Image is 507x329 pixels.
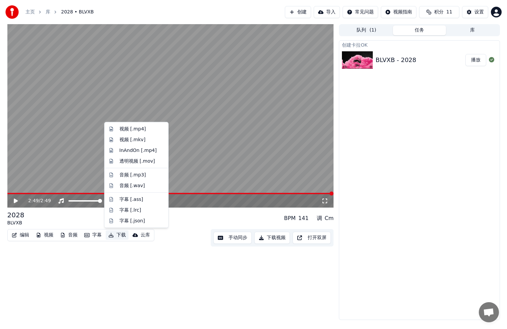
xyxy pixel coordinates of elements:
div: 透明视频 [.mov] [119,158,155,164]
div: 字幕 [.json] [119,217,145,224]
button: 队列 [340,25,393,35]
div: BPM [284,214,296,222]
a: 库 [46,9,50,15]
div: 音频 [.wav] [119,182,145,189]
a: 开放式聊天 [479,302,499,322]
a: 主页 [26,9,35,15]
button: 积分11 [419,6,459,18]
div: 创建卡拉OK [339,41,499,49]
div: 视频 [.mp4] [119,126,146,132]
div: 字幕 [.lrc] [119,207,141,213]
button: 音频 [57,230,80,240]
button: 设置 [462,6,488,18]
button: 常见问题 [343,6,378,18]
button: 导入 [314,6,340,18]
button: 下载视频 [254,232,290,244]
button: 播放 [465,54,486,66]
button: 视频 [33,230,56,240]
img: youka [5,5,19,19]
span: 积分 [434,9,444,15]
div: 视频 [.mkv] [119,136,146,143]
button: 手动同步 [213,232,252,244]
span: 2:49 [28,198,39,204]
button: 字幕 [82,230,104,240]
button: 创建 [285,6,311,18]
div: 141 [298,214,309,222]
nav: breadcrumb [26,9,94,15]
div: 2028 [7,210,24,220]
div: BLVXB - 2028 [375,55,416,65]
div: 音频 [.mp3] [119,171,146,178]
span: 2:49 [40,198,51,204]
button: 视频指南 [381,6,416,18]
div: 云库 [141,232,150,238]
button: 下载 [106,230,129,240]
span: ( 1 ) [369,27,376,34]
div: Cm [325,214,334,222]
button: 编辑 [9,230,32,240]
button: 打开双屏 [293,232,331,244]
div: 调 [317,214,322,222]
button: 任务 [393,25,446,35]
button: 库 [446,25,499,35]
div: / [28,198,44,204]
div: InAndOn [.mp4] [119,147,157,154]
div: 字幕 [.ass] [119,196,143,203]
div: BLVXB [7,220,24,226]
div: 设置 [474,9,484,15]
span: 2028 • BLVXB [61,9,94,15]
span: 11 [446,9,452,15]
